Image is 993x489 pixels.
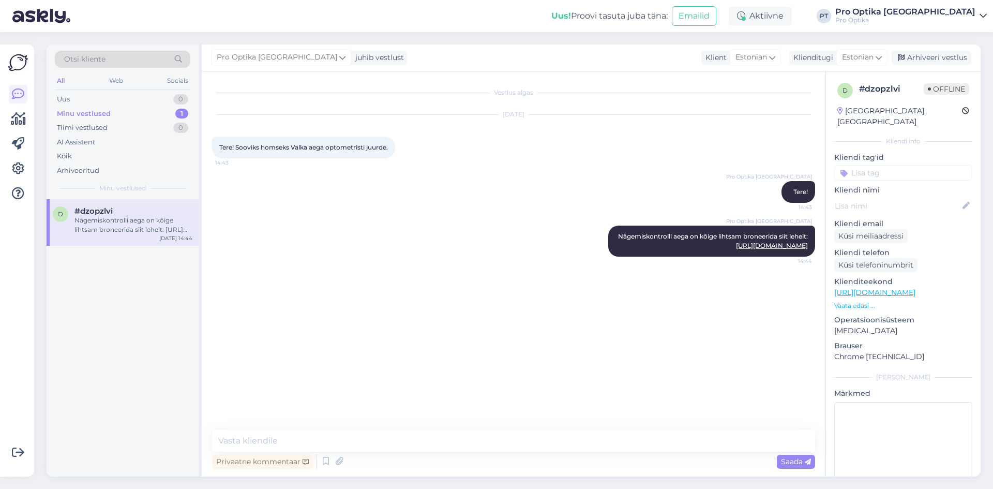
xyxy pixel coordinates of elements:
div: Arhiveeri vestlus [892,51,971,65]
div: All [55,74,67,87]
div: Arhiveeritud [57,166,99,176]
a: [URL][DOMAIN_NAME] [834,288,915,297]
p: Operatsioonisüsteem [834,315,972,325]
div: Nägemiskontrolli aega on kõige lihtsam broneerida siit lehelt: [URL][DOMAIN_NAME] [74,216,192,234]
div: 0 [173,123,188,133]
div: Kõik [57,151,72,161]
span: Pro Optika [GEOGRAPHIC_DATA] [726,217,812,225]
input: Lisa tag [834,165,972,181]
p: Kliendi email [834,218,972,229]
span: d [842,86,848,94]
p: Vaata edasi ... [834,301,972,310]
div: [GEOGRAPHIC_DATA], [GEOGRAPHIC_DATA] [837,106,962,127]
a: Pro Optika [GEOGRAPHIC_DATA]Pro Optika [835,8,987,24]
div: 1 [175,109,188,119]
div: Aktiivne [729,7,792,25]
span: d [58,210,63,218]
p: Klienditeekond [834,276,972,287]
img: Askly Logo [8,53,28,72]
span: Estonian [735,52,767,63]
div: Web [107,74,125,87]
span: 14:44 [773,257,812,265]
div: [PERSON_NAME] [834,373,972,382]
div: juhib vestlust [351,52,404,63]
span: Saada [781,457,811,466]
div: Klient [701,52,727,63]
span: Tere! [793,188,808,196]
div: AI Assistent [57,137,95,147]
input: Lisa nimi [835,200,960,212]
div: Privaatne kommentaar [212,455,313,469]
div: [DATE] 14:44 [159,234,192,242]
span: Estonian [842,52,874,63]
p: [MEDICAL_DATA] [834,325,972,336]
div: Socials [165,74,190,87]
span: Tere! Sooviks homseks Valka aega optometristi juurde. [219,143,388,151]
span: Nägemiskontrolli aega on kõige lihtsam broneerida siit lehelt: [618,232,808,249]
span: Pro Optika [GEOGRAPHIC_DATA] [726,173,812,181]
div: Proovi tasuta juba täna: [551,10,668,22]
span: Pro Optika [GEOGRAPHIC_DATA] [217,52,337,63]
p: Kliendi nimi [834,185,972,196]
p: Brauser [834,340,972,351]
div: Klienditugi [789,52,833,63]
b: Uus! [551,11,571,21]
div: Küsi telefoninumbrit [834,258,917,272]
span: #dzopzlvi [74,206,113,216]
div: Pro Optika [GEOGRAPHIC_DATA] [835,8,975,16]
div: Minu vestlused [57,109,111,119]
p: Kliendi tag'id [834,152,972,163]
div: Küsi meiliaadressi [834,229,908,243]
div: Pro Optika [835,16,975,24]
div: Kliendi info [834,137,972,146]
a: [URL][DOMAIN_NAME] [736,242,808,249]
p: Märkmed [834,388,972,399]
button: Emailid [672,6,716,26]
span: Minu vestlused [99,184,146,193]
span: Offline [924,83,969,95]
div: [DATE] [212,110,815,119]
div: Vestlus algas [212,88,815,97]
div: # dzopzlvi [859,83,924,95]
p: Kliendi telefon [834,247,972,258]
div: Uus [57,94,70,105]
span: Otsi kliente [64,54,106,65]
div: PT [817,9,831,23]
span: 14:43 [215,159,254,167]
div: 0 [173,94,188,105]
div: Tiimi vestlused [57,123,108,133]
p: Chrome [TECHNICAL_ID] [834,351,972,362]
span: 14:43 [773,203,812,211]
